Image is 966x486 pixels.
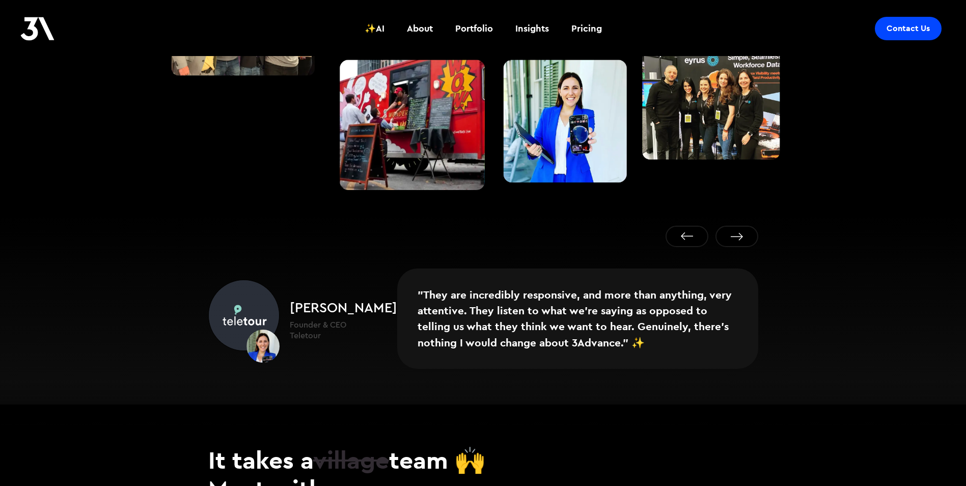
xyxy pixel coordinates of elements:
span: village [313,444,389,475]
a: Insights [509,10,555,47]
button: Go to last slide [666,226,708,247]
div: Pricing [571,22,602,35]
a: Pricing [565,10,608,47]
a: ✨AI [358,10,391,47]
div: About [407,22,433,35]
div: Insights [515,22,549,35]
a: Portfolio [449,10,499,47]
div: Portfolio [455,22,493,35]
button: Next slide [715,226,758,247]
h4: Founder & CEO [290,320,397,331]
h4: Teletour [290,331,397,341]
h3: [PERSON_NAME] [290,301,397,316]
div: Contact Us [887,23,930,34]
h2: It takes a team 🙌 [208,445,758,475]
blockquote: "They are incredibly responsive, and more than anything, very attentive. They listen to what we’r... [397,268,758,369]
div: ✨AI [365,22,384,35]
a: About [401,10,439,47]
a: Contact Us [875,17,942,40]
